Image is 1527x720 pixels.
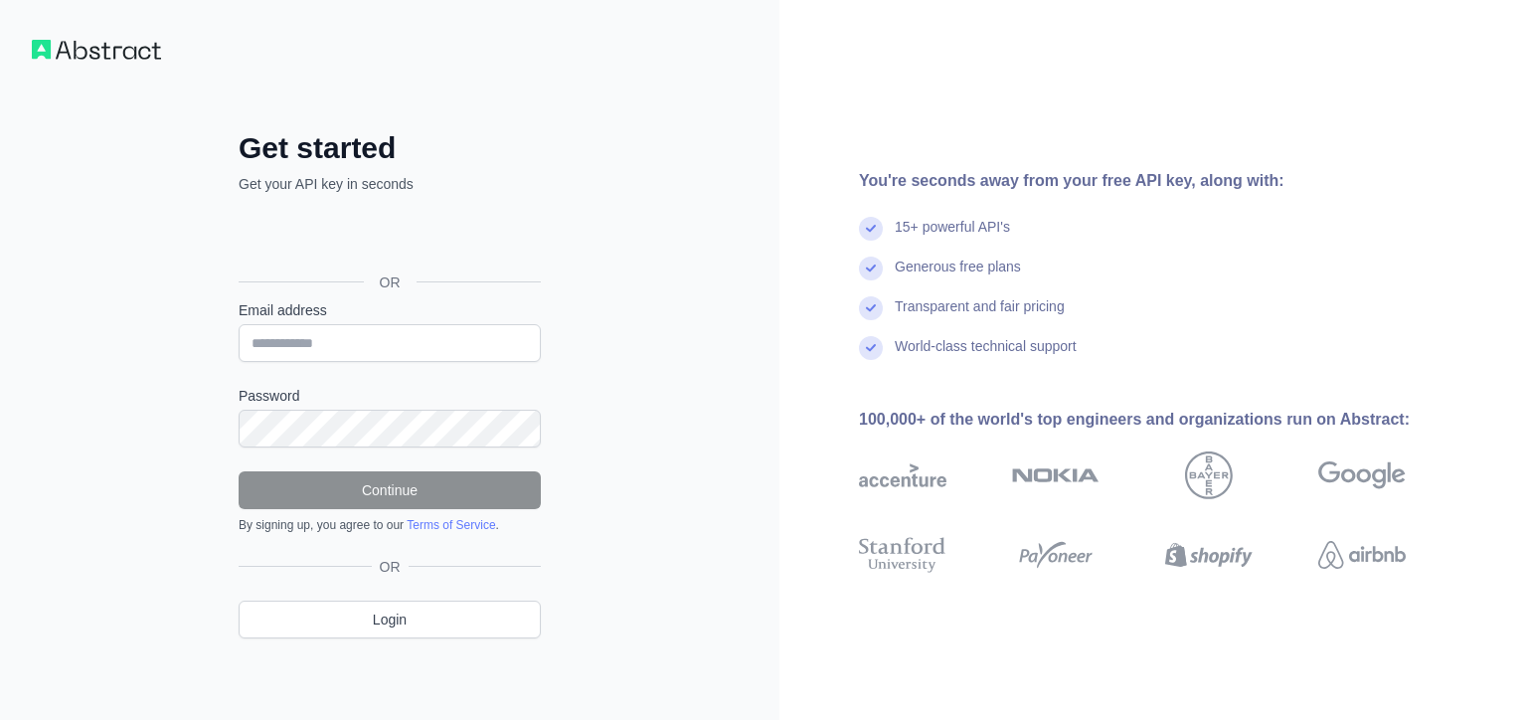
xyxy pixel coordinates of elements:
span: OR [364,272,417,292]
div: 100,000+ of the world's top engineers and organizations run on Abstract: [859,408,1469,432]
p: Get your API key in seconds [239,174,541,194]
div: 15+ powerful API's [895,217,1010,257]
a: Terms of Service [407,518,495,532]
iframe: Кнопка "Войти с аккаунтом Google" [229,216,547,260]
img: airbnb [1318,533,1406,577]
img: check mark [859,296,883,320]
img: shopify [1165,533,1253,577]
img: nokia [1012,451,1100,499]
label: Password [239,386,541,406]
div: World-class technical support [895,336,1077,376]
img: stanford university [859,533,946,577]
div: Transparent and fair pricing [895,296,1065,336]
img: check mark [859,257,883,280]
img: check mark [859,336,883,360]
img: check mark [859,217,883,241]
button: Continue [239,471,541,509]
div: You're seconds away from your free API key, along with: [859,169,1469,193]
img: Workflow [32,40,161,60]
span: OR [372,557,409,577]
div: Generous free plans [895,257,1021,296]
img: bayer [1185,451,1233,499]
h2: Get started [239,130,541,166]
img: google [1318,451,1406,499]
div: By signing up, you agree to our . [239,517,541,533]
a: Login [239,601,541,638]
label: Email address [239,300,541,320]
img: accenture [859,451,946,499]
img: payoneer [1012,533,1100,577]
